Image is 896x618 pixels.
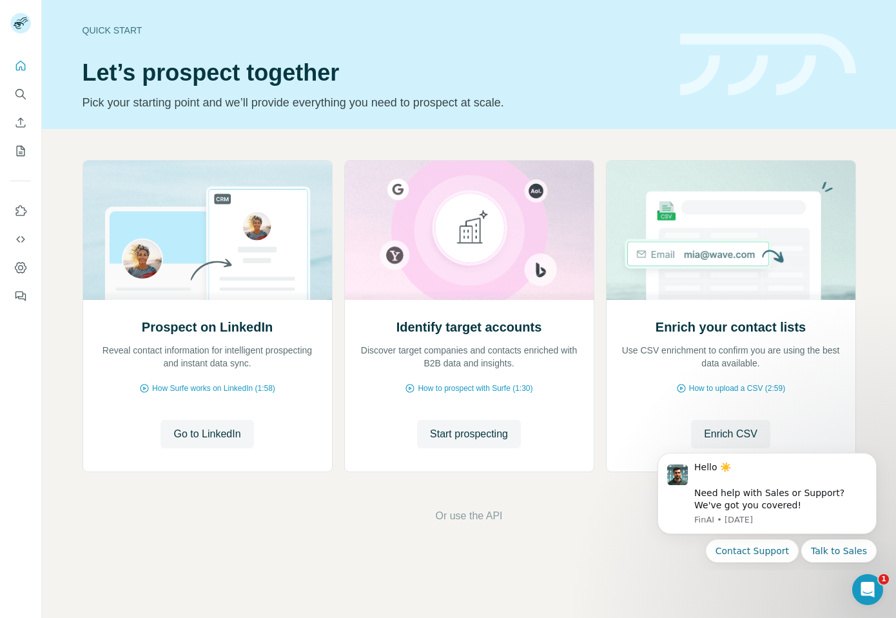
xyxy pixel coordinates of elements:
[173,426,240,442] span: Go to LinkedIn
[680,34,856,96] img: banner
[10,284,31,308] button: Feedback
[83,24,665,37] div: Quick start
[430,426,508,442] span: Start prospecting
[152,383,275,394] span: How Surfe works on LinkedIn (1:58)
[10,256,31,279] button: Dashboard
[83,60,665,86] h1: Let’s prospect together
[10,139,31,163] button: My lists
[358,344,581,370] p: Discover target companies and contacts enriched with B2B data and insights.
[161,420,253,448] button: Go to LinkedIn
[10,111,31,134] button: Enrich CSV
[417,420,521,448] button: Start prospecting
[418,383,532,394] span: How to prospect with Surfe (1:30)
[606,161,856,300] img: Enrich your contact lists
[396,318,542,336] h2: Identify target accounts
[344,161,594,300] img: Identify target accounts
[704,426,757,442] span: Enrich CSV
[689,383,785,394] span: How to upload a CSV (2:59)
[852,574,883,605] iframe: Intercom live chat
[96,344,319,370] p: Reveal contact information for intelligent prospecting and instant data sync.
[83,94,665,112] p: Pick your starting point and we’ll provide everything you need to prospect at scale.
[638,441,896,570] iframe: Intercom notifications message
[619,344,842,370] p: Use CSV enrichment to confirm you are using the best data available.
[10,83,31,106] button: Search
[10,199,31,223] button: Use Surfe on LinkedIn
[142,318,273,336] h2: Prospect on LinkedIn
[83,161,333,300] img: Prospect on LinkedIn
[656,318,806,336] h2: Enrich your contact lists
[879,574,889,584] span: 1
[10,54,31,77] button: Quick start
[691,420,770,448] button: Enrich CSV
[435,508,502,524] button: Or use the API
[10,228,31,251] button: Use Surfe API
